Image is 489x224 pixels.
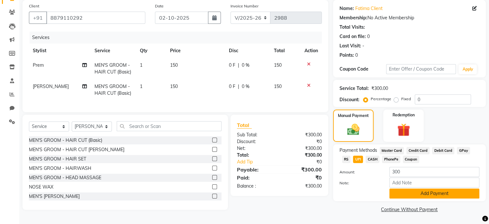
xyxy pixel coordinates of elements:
div: Coupon Code [340,66,386,73]
span: GPay [457,147,470,154]
th: Total [270,44,301,58]
div: MEN'S GROOM - HAIRWASH [29,165,91,172]
input: Enter Offer / Coupon Code [386,64,456,74]
span: 150 [274,83,282,89]
input: Search by Name/Mobile/Email/Code [46,12,145,24]
div: Points: [340,52,354,59]
span: [PERSON_NAME] [33,83,69,89]
label: Note: [335,180,385,186]
div: Service Total: [340,85,369,92]
div: ₹300.00 [279,131,327,138]
th: Action [301,44,322,58]
span: RS [342,156,351,163]
div: No Active Membership [340,15,479,21]
input: Search or Scan [117,121,222,131]
button: Add Payment [389,189,479,199]
span: Prem [33,62,44,68]
input: Amount [389,167,479,177]
div: ₹300.00 [279,166,327,173]
label: Date [155,3,164,9]
label: Invoice Number [231,3,258,9]
th: Stylist [29,44,91,58]
div: MEN'S [PERSON_NAME] [29,193,80,200]
span: Coupon [403,156,419,163]
label: Manual Payment [338,113,369,119]
span: 150 [274,62,282,68]
div: ₹300.00 [279,183,327,190]
label: Client [29,3,39,9]
span: | [238,83,239,90]
span: CASH [366,156,379,163]
div: Card on file: [340,33,366,40]
span: 0 F [229,83,235,90]
th: Qty [136,44,166,58]
span: 1 [140,62,142,68]
span: 1 [140,83,142,89]
div: MEN'S GROOM - HAIR CUT (Basic) [29,137,102,144]
button: Apply [458,64,477,74]
span: Master Card [380,147,404,154]
div: Total: [232,152,279,159]
div: ₹300.00 [371,85,388,92]
th: Price [166,44,225,58]
div: Balance : [232,183,279,190]
div: 0 [367,33,370,40]
a: Add Tip [232,159,287,165]
div: Membership: [340,15,367,21]
span: 0 F [229,62,235,69]
button: +91 [29,12,47,24]
span: Credit Card [406,147,430,154]
div: Last Visit: [340,43,361,49]
div: Name: [340,5,354,12]
div: Payable: [232,166,279,173]
span: Payment Methods [340,147,377,154]
div: ₹300.00 [279,152,327,159]
div: Discount: [232,138,279,145]
span: Debit Card [432,147,454,154]
span: 150 [170,62,178,68]
span: | [238,62,239,69]
span: Total [237,122,252,129]
img: _cash.svg [343,122,363,137]
th: Disc [225,44,270,58]
span: 0 % [242,83,249,90]
a: Fatima Client [355,5,383,12]
div: Paid: [232,174,279,181]
span: MEN'S GROOM - HAIR CUT (Basic) [95,62,131,75]
div: MEN'S GROOM - HEAD MASSAGE [29,174,101,181]
div: Discount: [340,96,359,103]
div: 0 [355,52,358,59]
div: NOSE WAX [29,184,53,190]
label: Fixed [401,96,411,102]
div: ₹300.00 [279,145,327,152]
span: MEN'S GROOM - HAIR CUT (Basic) [95,83,131,96]
label: Redemption [393,112,415,118]
span: PhonePe [382,156,400,163]
div: ₹0 [287,159,326,165]
label: Percentage [371,96,391,102]
div: MEN'S GROOM - HAIR CUT [PERSON_NAME] [29,146,124,153]
div: ₹0 [279,174,327,181]
img: _gift.svg [393,122,414,138]
div: Net: [232,145,279,152]
a: Continue Without Payment [334,206,484,213]
span: 150 [170,83,178,89]
label: Amount: [335,169,385,175]
div: MEN'S GROOM - HAIR SET [29,156,86,162]
div: ₹0 [279,138,327,145]
div: Sub Total: [232,131,279,138]
input: Add Note [389,178,479,188]
span: UPI [353,156,363,163]
div: Services [30,32,327,44]
div: - [362,43,364,49]
th: Service [91,44,136,58]
span: 0 % [242,62,249,69]
div: Total Visits: [340,24,365,31]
